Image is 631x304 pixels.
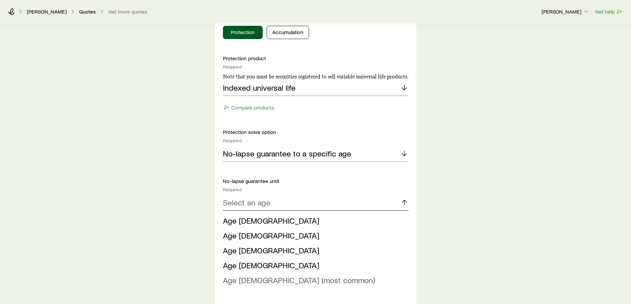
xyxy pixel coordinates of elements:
li: Age 95 [223,243,404,258]
span: Age [DEMOGRAPHIC_DATA] [223,245,319,255]
p: Protection solve option [223,129,408,135]
p: Note that you must be securities registered to sell variable universal life products. [223,73,408,80]
button: Get more quotes [108,9,147,15]
button: Accumulation [267,26,309,39]
li: Age 100 [223,258,404,273]
a: [PERSON_NAME] [26,9,67,15]
a: Quotes [79,9,96,15]
div: Required [223,64,408,69]
li: Age 85 [223,213,404,228]
button: Get help [595,8,623,16]
button: [PERSON_NAME] [541,8,590,16]
span: Age [DEMOGRAPHIC_DATA] [223,260,319,270]
p: Indexed universal life [223,83,295,92]
button: Compare products [223,104,275,111]
div: Required [223,187,408,192]
p: No-lapse guarantee to a specific age [223,149,351,158]
span: Age [DEMOGRAPHIC_DATA] [223,216,319,225]
li: Age 90 [223,228,404,243]
div: Required [223,138,408,143]
button: Protection [223,26,263,39]
p: [PERSON_NAME] [542,8,589,15]
span: Age [DEMOGRAPHIC_DATA] [223,231,319,240]
p: Select an age [223,198,270,207]
p: Protection product [223,55,408,62]
span: Age [DEMOGRAPHIC_DATA] (most common) [223,275,375,285]
li: Age 121 (most common) [223,273,404,288]
p: No-lapse guarantee until [223,178,408,184]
